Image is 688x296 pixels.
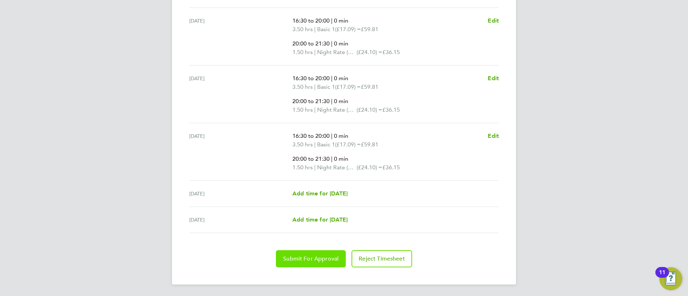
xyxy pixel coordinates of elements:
span: Reject Timesheet [359,255,405,262]
span: | [314,164,316,171]
span: | [331,132,333,139]
span: | [331,98,333,105]
span: 16:30 to 20:00 [292,75,330,82]
span: 1.50 hrs [292,49,313,55]
span: (£24.10) = [357,164,382,171]
span: 0 min [334,40,348,47]
span: (£17.09) = [335,26,361,33]
a: Edit [488,74,499,83]
div: [DATE] [189,74,292,114]
span: £59.81 [361,26,378,33]
span: £36.15 [382,106,400,113]
span: | [331,17,333,24]
span: Basic 1 [317,140,335,149]
span: 20:00 to 21:30 [292,98,330,105]
span: | [331,75,333,82]
div: [DATE] [189,132,292,172]
button: Open Resource Center, 11 new notifications [659,267,682,290]
span: 1.50 hrs [292,106,313,113]
span: 20:00 to 21:30 [292,155,330,162]
span: (£17.09) = [335,83,361,90]
span: £36.15 [382,49,400,55]
span: Night Rate (8pm- 6 am) [317,106,357,114]
span: 1.50 hrs [292,164,313,171]
span: (£17.09) = [335,141,361,148]
span: | [314,83,316,90]
span: (£24.10) = [357,49,382,55]
span: 0 min [334,132,348,139]
span: £59.81 [361,141,378,148]
span: Night Rate (8pm- 6 am) [317,48,357,57]
span: 3.50 hrs [292,83,313,90]
span: 3.50 hrs [292,26,313,33]
span: | [331,155,333,162]
a: Add time for [DATE] [292,189,348,198]
span: Add time for [DATE] [292,216,348,223]
div: [DATE] [189,16,292,57]
span: Night Rate (8pm- 6 am) [317,163,357,172]
span: Edit [488,132,499,139]
span: | [314,26,316,33]
span: 3.50 hrs [292,141,313,148]
span: Basic 1 [317,83,335,91]
a: Edit [488,16,499,25]
span: 0 min [334,155,348,162]
button: Reject Timesheet [352,250,412,267]
div: 11 [659,272,665,282]
span: | [331,40,333,47]
span: £59.81 [361,83,378,90]
span: 0 min [334,17,348,24]
div: [DATE] [189,189,292,198]
a: Edit [488,132,499,140]
a: Add time for [DATE] [292,215,348,224]
span: Edit [488,75,499,82]
button: Submit For Approval [276,250,346,267]
span: | [314,141,316,148]
div: [DATE] [189,215,292,224]
span: | [314,106,316,113]
span: 16:30 to 20:00 [292,132,330,139]
span: Add time for [DATE] [292,190,348,197]
span: £36.15 [382,164,400,171]
span: 16:30 to 20:00 [292,17,330,24]
span: (£24.10) = [357,106,382,113]
span: Basic 1 [317,25,335,34]
span: 0 min [334,75,348,82]
span: 20:00 to 21:30 [292,40,330,47]
span: Edit [488,17,499,24]
span: 0 min [334,98,348,105]
span: | [314,49,316,55]
span: Submit For Approval [283,255,339,262]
